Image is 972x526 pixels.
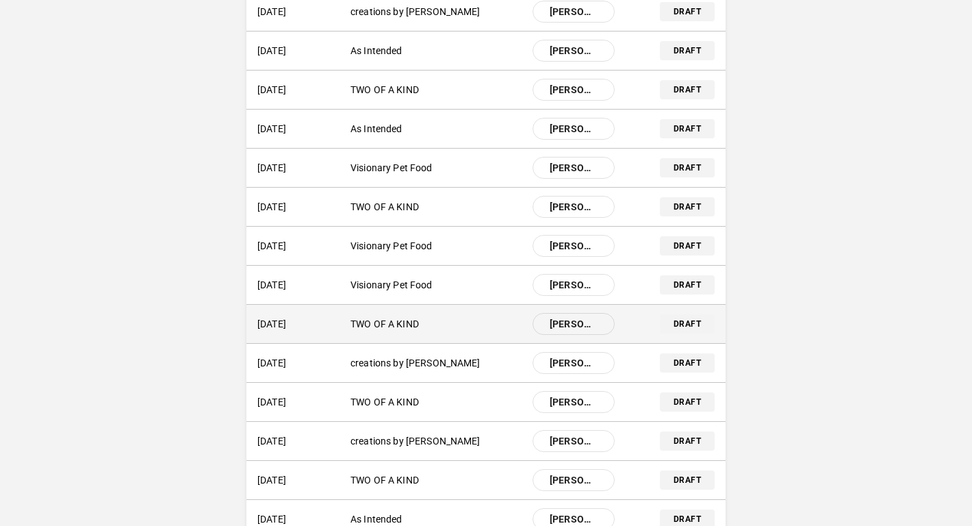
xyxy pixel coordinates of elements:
p: [DATE] [257,278,340,292]
span: [PERSON_NAME] [541,356,606,370]
a: [DATE]Visionary Pet Food[PERSON_NAME]draft [246,266,726,304]
p: TWO OF A KIND [350,395,522,410]
p: [DATE] [257,161,340,175]
p: draft [674,123,701,135]
p: [DATE] [257,356,340,371]
p: [DATE] [257,239,340,253]
a: [DATE]As Intended[PERSON_NAME]draft [246,110,726,148]
p: TWO OF A KIND [350,317,522,331]
p: Visionary Pet Food [350,239,522,253]
a: [DATE]TWO OF A KIND[PERSON_NAME]draft [246,188,726,226]
p: [DATE] [257,434,340,449]
p: [DATE] [257,395,340,410]
a: [DATE]TWO OF A KIND[PERSON_NAME]draft [246,461,726,499]
p: draft [674,279,701,291]
p: draft [674,435,701,447]
span: [PERSON_NAME] [541,395,606,409]
a: [DATE]As Intended[PERSON_NAME]draft [246,32,726,70]
p: Visionary Pet Food [350,161,522,175]
a: [DATE]TWO OF A KIND[PERSON_NAME]draft [246,383,726,421]
span: [PERSON_NAME] [541,434,606,448]
p: draft [674,357,701,369]
span: [PERSON_NAME] [541,44,606,58]
a: [DATE]creations by [PERSON_NAME][PERSON_NAME]draft [246,422,726,460]
p: draft [674,5,701,18]
p: TWO OF A KIND [350,473,522,488]
p: draft [674,201,701,213]
p: [DATE] [257,122,340,136]
p: creations by [PERSON_NAME] [350,5,522,19]
p: draft [674,240,701,252]
span: [PERSON_NAME] [541,200,606,214]
p: [DATE] [257,317,340,331]
p: As Intended [350,122,522,136]
p: draft [674,318,701,330]
a: [DATE]TWO OF A KIND[PERSON_NAME]draft [246,71,726,109]
a: [DATE]TWO OF A KIND[PERSON_NAME]draft [246,305,726,343]
p: draft [674,513,701,525]
p: TWO OF A KIND [350,83,522,97]
p: draft [674,45,701,57]
p: [DATE] [257,44,340,58]
p: [DATE] [257,5,340,19]
span: [PERSON_NAME] [541,5,606,18]
span: [PERSON_NAME] [541,278,606,292]
a: [DATE]Visionary Pet Food[PERSON_NAME]draft [246,227,726,265]
p: draft [674,474,701,486]
p: creations by [PERSON_NAME] [350,434,522,449]
span: [PERSON_NAME] [541,473,606,487]
p: [DATE] [257,200,340,214]
span: [PERSON_NAME] [541,239,606,253]
p: draft [674,84,701,96]
a: [DATE]creations by [PERSON_NAME][PERSON_NAME]draft [246,344,726,382]
span: [PERSON_NAME] [541,512,606,526]
a: [DATE]Visionary Pet Food[PERSON_NAME]draft [246,149,726,187]
p: [DATE] [257,83,340,97]
p: As Intended [350,44,522,58]
p: draft [674,396,701,408]
span: [PERSON_NAME] [541,122,606,136]
p: TWO OF A KIND [350,200,522,214]
span: [PERSON_NAME] [541,317,606,331]
span: [PERSON_NAME] [541,161,606,175]
p: draft [674,162,701,174]
p: [DATE] [257,473,340,488]
span: [PERSON_NAME] [541,83,606,97]
p: Visionary Pet Food [350,278,522,292]
p: creations by [PERSON_NAME] [350,356,522,371]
